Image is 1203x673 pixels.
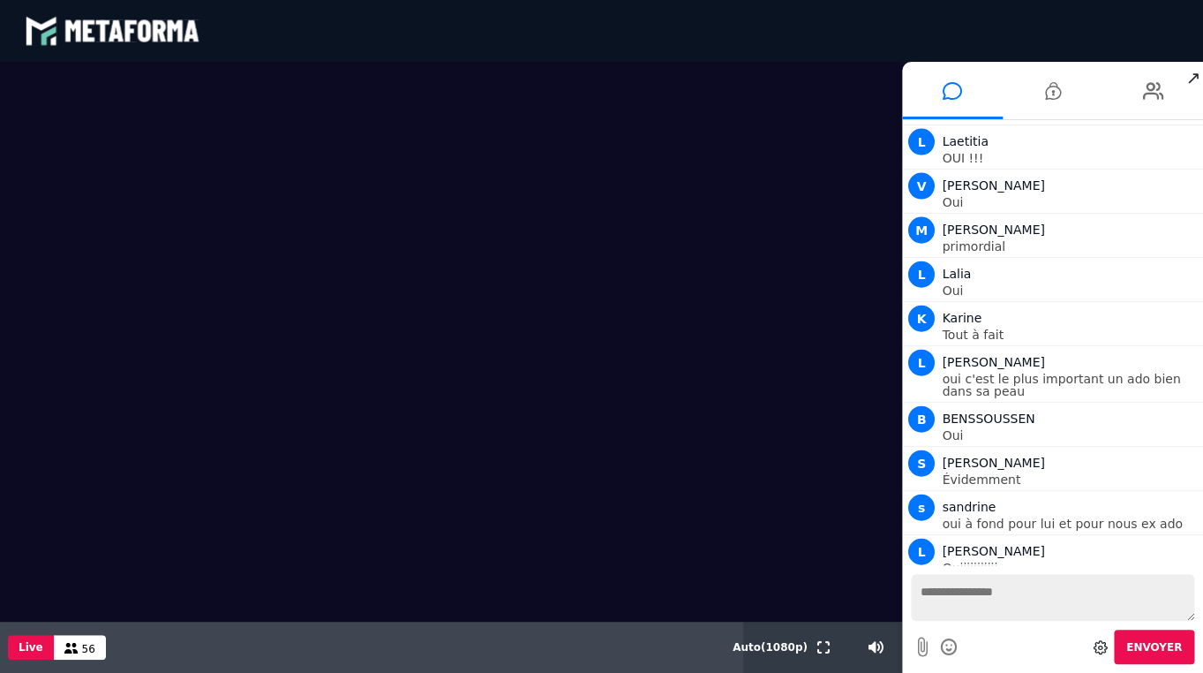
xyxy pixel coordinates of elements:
span: Auto ( 1080 p) [733,641,808,654]
span: Lalia [942,267,971,281]
p: Tout à fait [942,329,1199,341]
span: B [908,406,935,433]
span: ↗ [1183,62,1203,94]
button: Envoyer [1114,630,1194,664]
p: Évidemment [942,473,1199,486]
span: [PERSON_NAME] [942,355,1044,369]
p: Oui [942,429,1199,442]
span: s [908,495,935,521]
span: L [908,539,935,565]
span: Karine [942,311,981,325]
span: K [908,306,935,332]
p: Oui [942,284,1199,297]
span: Laetitia [942,134,988,148]
span: M [908,217,935,244]
p: primordial [942,240,1199,253]
span: sandrine [942,500,996,514]
span: L [908,261,935,288]
span: BENSSOUSSEN [942,412,1034,426]
p: OUI !!! [942,152,1199,164]
span: [PERSON_NAME] [942,456,1044,470]
p: Oui [942,196,1199,208]
span: V [908,173,935,200]
span: 56 [82,643,95,655]
span: [PERSON_NAME] [942,544,1044,558]
p: Ouiiiiiiiiiii [942,562,1199,574]
span: [PERSON_NAME] [942,223,1044,237]
span: [PERSON_NAME] [942,178,1044,193]
span: L [908,129,935,155]
p: oui à fond pour lui et pour nous ex ado [942,518,1199,530]
p: oui c'est le plus important un ado bien dans sa peau [942,373,1199,397]
span: L [908,350,935,376]
button: Auto(1080p) [729,622,811,673]
button: Live [8,635,54,660]
span: S [908,450,935,477]
span: Envoyer [1126,641,1182,654]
